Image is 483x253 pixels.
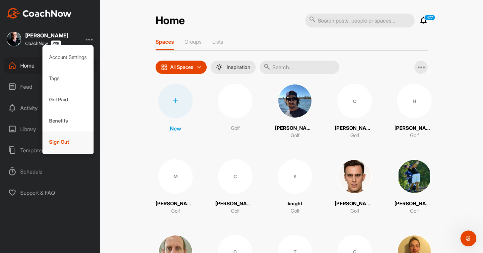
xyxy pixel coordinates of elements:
p: Golf [291,132,300,139]
div: Templates [4,142,97,159]
img: icon [161,64,168,71]
img: CoachNow [7,8,72,19]
a: M[PERSON_NAME]Golf [156,159,195,215]
a: [PERSON_NAME]Golf [335,159,375,215]
p: [PERSON_NAME] [215,200,255,208]
a: C[PERSON_NAME]Golf [335,84,375,139]
div: H [397,84,432,118]
p: Golf [410,207,419,215]
div: Benefits [42,110,94,131]
p: [PERSON_NAME] [335,200,375,208]
a: [PERSON_NAME]Golf [275,84,315,139]
h2: Home [156,14,185,27]
p: Golf [410,132,419,139]
div: Activity [4,100,97,116]
img: square_c74c483136c5a322e8c3ab00325b5695.jpg [278,84,312,118]
div: Feed [4,78,97,95]
p: All Spaces [170,65,193,70]
p: [PERSON_NAME] [275,125,315,132]
img: square_04ca77c7c53cd3339529e915fae3917d.jpg [337,159,372,194]
p: Golf [171,207,180,215]
div: CoachNow [25,40,61,46]
div: Library [4,121,97,137]
div: Support & FAQ [4,184,97,201]
p: [PERSON_NAME] [394,200,434,208]
p: Spaces [156,38,174,45]
div: Tags [42,68,94,89]
p: [PERSON_NAME] [394,125,434,132]
p: Inspiration [227,65,250,70]
div: C [218,159,252,194]
div: K [278,159,312,194]
div: Sign Out [42,131,94,153]
p: Lists [212,38,223,45]
input: Search posts, people or spaces... [305,14,415,27]
a: KknightGolf [275,159,315,215]
div: [PERSON_NAME] [25,33,68,38]
p: Golf [291,207,300,215]
a: H[PERSON_NAME]Golf [394,84,434,139]
p: Golf [231,125,240,132]
p: Groups [184,38,202,45]
p: Golf [350,207,359,215]
a: C[PERSON_NAME]Golf [215,159,255,215]
p: 477 [424,15,435,21]
div: M [158,159,193,194]
img: square_c52517cafae7cc9ad69740a6896fcb52.jpg [397,159,432,194]
div: C [337,84,372,118]
p: Golf [350,132,359,139]
input: Search... [260,61,339,74]
a: [PERSON_NAME]Golf [394,159,434,215]
div: Home [4,57,97,74]
a: Golf [215,84,255,139]
img: menuIcon [216,64,223,71]
img: square_d7b6dd5b2d8b6df5777e39d7bdd614c0.jpg [7,32,21,46]
div: Get Paid [42,89,94,110]
div: Account Settings [42,47,94,68]
iframe: Intercom live chat [460,230,476,246]
div: Schedule [4,163,97,180]
p: [PERSON_NAME] [335,125,375,132]
p: knight [288,200,303,208]
img: CoachNow Pro [51,40,61,46]
p: Golf [231,207,240,215]
p: [PERSON_NAME] [156,200,195,208]
p: New [170,125,181,132]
